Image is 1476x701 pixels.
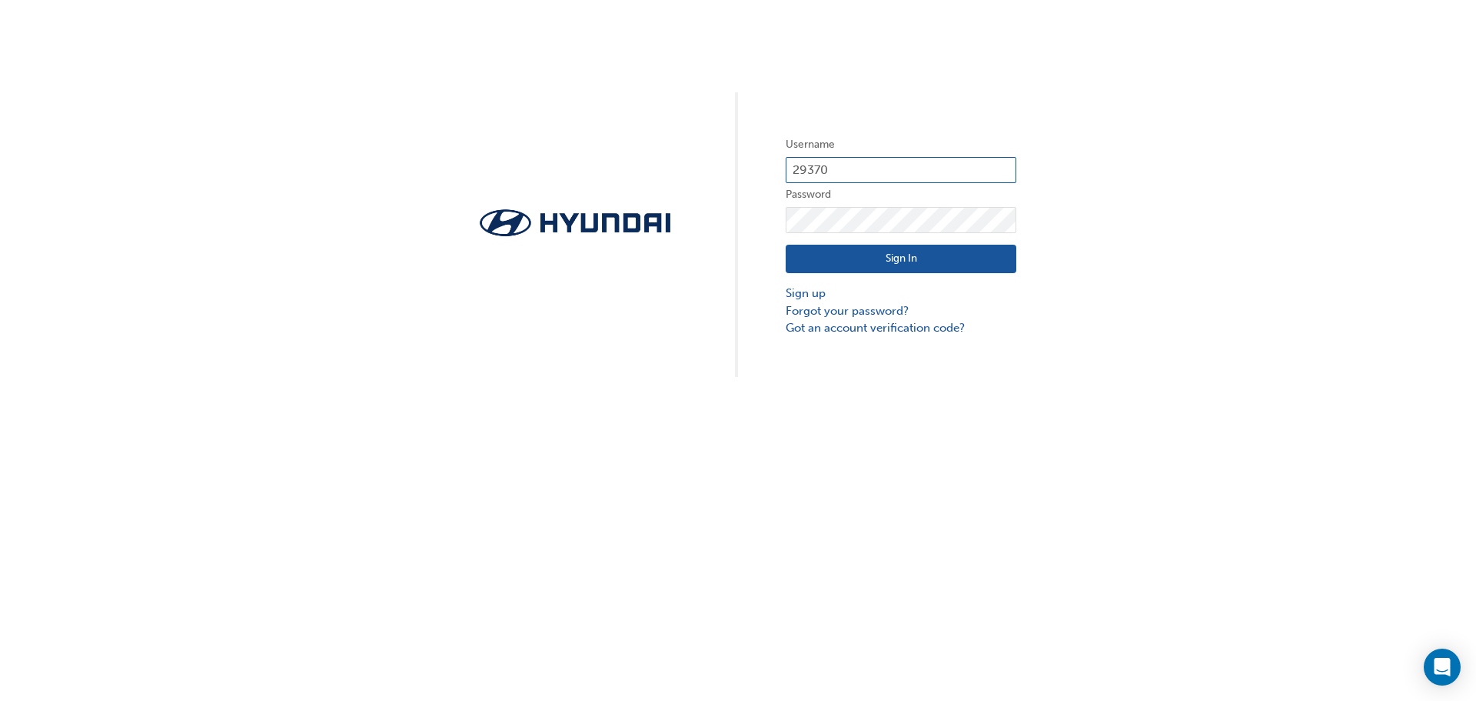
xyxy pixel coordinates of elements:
[786,319,1016,337] a: Got an account verification code?
[786,135,1016,154] label: Username
[786,157,1016,183] input: Username
[1424,649,1461,686] div: Open Intercom Messenger
[786,302,1016,320] a: Forgot your password?
[460,205,690,241] img: Trak
[786,285,1016,302] a: Sign up
[786,185,1016,204] label: Password
[786,245,1016,274] button: Sign In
